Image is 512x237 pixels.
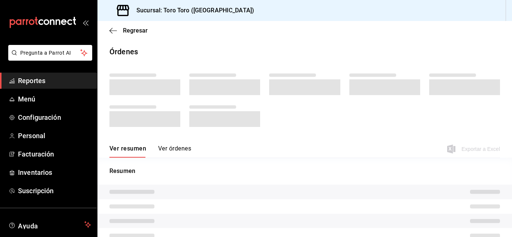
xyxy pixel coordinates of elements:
[8,45,92,61] button: Pregunta a Parrot AI
[18,94,91,104] span: Menú
[5,54,92,62] a: Pregunta a Parrot AI
[123,27,148,34] span: Regresar
[158,145,191,158] button: Ver órdenes
[20,49,81,57] span: Pregunta a Parrot AI
[82,19,88,25] button: open_drawer_menu
[109,145,146,158] button: Ver resumen
[18,112,91,122] span: Configuración
[109,46,138,57] div: Órdenes
[18,131,91,141] span: Personal
[109,145,191,158] div: navigation tabs
[18,167,91,177] span: Inventarios
[109,27,148,34] button: Regresar
[130,6,254,15] h3: Sucursal: Toro Toro ([GEOGRAPHIC_DATA])
[18,220,81,229] span: Ayuda
[18,149,91,159] span: Facturación
[18,76,91,86] span: Reportes
[18,186,91,196] span: Suscripción
[109,167,500,176] p: Resumen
